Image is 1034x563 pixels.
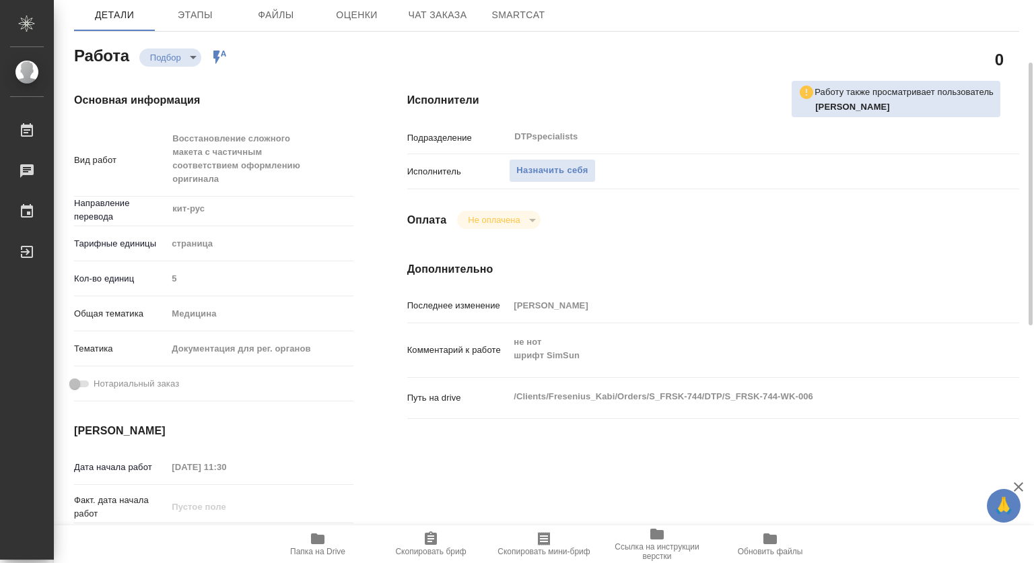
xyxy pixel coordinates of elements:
[395,547,466,556] span: Скопировать бриф
[167,302,353,325] div: Медицина
[464,214,524,226] button: Не оплачена
[509,331,968,367] textarea: не нот шрифт SimSun
[374,525,487,563] button: Скопировать бриф
[74,461,167,474] p: Дата начала работ
[509,385,968,408] textarea: /Clients/Fresenius_Kabi/Orders/S_FRSK-744/DTP/S_FRSK-744-WK-006
[407,343,510,357] p: Комментарий к работе
[600,525,714,563] button: Ссылка на инструкции верстки
[74,307,167,321] p: Общая тематика
[407,165,510,178] p: Исполнитель
[407,92,1019,108] h4: Исполнители
[714,525,827,563] button: Обновить файлы
[407,212,447,228] h4: Оплата
[609,542,705,561] span: Ссылка на инструкции верстки
[987,489,1021,523] button: 🙏
[146,52,185,63] button: Подбор
[487,525,600,563] button: Скопировать мини-бриф
[261,525,374,563] button: Папка на Drive
[167,232,353,255] div: страница
[486,7,551,24] span: SmartCat
[167,457,285,477] input: Пустое поле
[324,7,389,24] span: Оценки
[407,391,510,405] p: Путь на drive
[74,92,353,108] h4: Основная информация
[74,272,167,286] p: Кол-во единиц
[815,100,994,114] p: Матвеева Мария
[992,492,1015,520] span: 🙏
[94,377,179,391] span: Нотариальный заказ
[74,42,129,67] h2: Работа
[163,7,228,24] span: Этапы
[290,547,345,556] span: Папка на Drive
[405,7,470,24] span: Чат заказа
[74,342,167,356] p: Тематика
[509,296,968,315] input: Пустое поле
[244,7,308,24] span: Файлы
[497,547,590,556] span: Скопировать мини-бриф
[74,197,167,224] p: Направление перевода
[74,494,167,521] p: Факт. дата начала работ
[995,48,1004,71] h2: 0
[815,86,994,99] p: Работу также просматривает пользователь
[516,163,588,178] span: Назначить себя
[509,159,595,183] button: Назначить себя
[738,547,803,556] span: Обновить файлы
[407,299,510,312] p: Последнее изменение
[167,269,353,288] input: Пустое поле
[167,337,353,360] div: Документация для рег. органов
[82,7,147,24] span: Детали
[407,261,1019,277] h4: Дополнительно
[74,423,353,439] h4: [PERSON_NAME]
[167,497,285,517] input: Пустое поле
[815,102,890,112] b: [PERSON_NAME]
[74,237,167,251] p: Тарифные единицы
[457,211,540,229] div: Подбор
[74,154,167,167] p: Вид работ
[139,48,201,67] div: Подбор
[407,131,510,145] p: Подразделение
